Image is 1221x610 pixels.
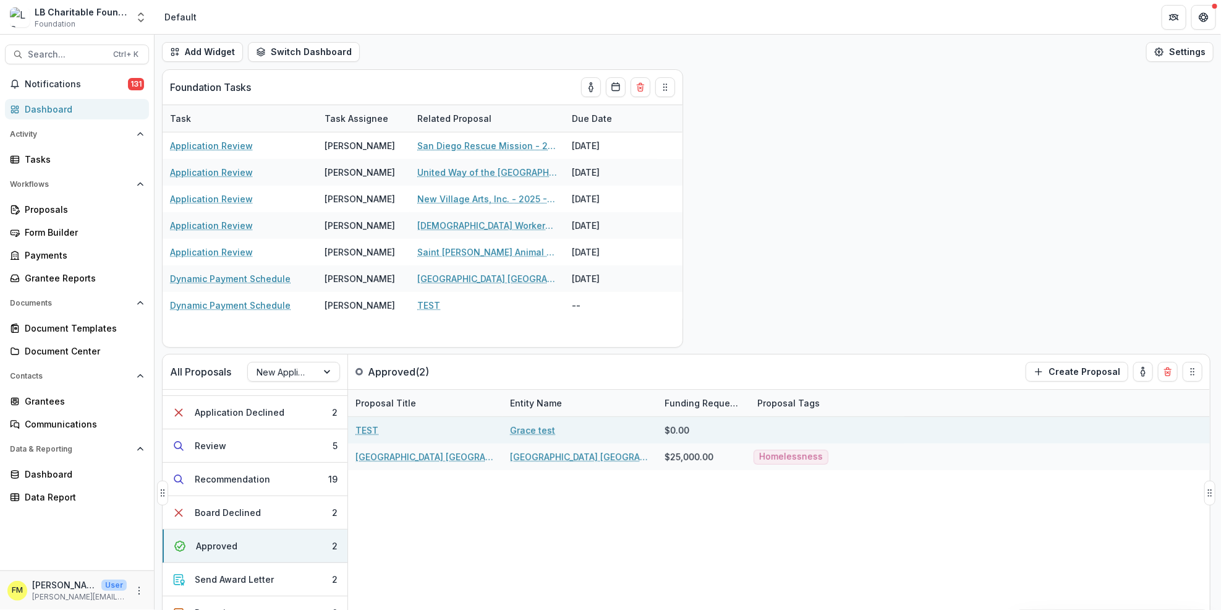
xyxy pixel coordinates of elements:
a: Document Templates [5,318,149,338]
div: Default [164,11,197,24]
div: Task Assignee [317,105,410,132]
div: 2 [332,573,338,586]
div: 2 [332,406,338,419]
button: Create Proposal [1026,362,1128,382]
a: Form Builder [5,222,149,243]
div: Proposals [25,203,139,216]
div: Task [163,112,198,125]
div: 2 [332,506,338,519]
div: Grantees [25,395,139,408]
div: $0.00 [665,424,689,437]
div: [PERSON_NAME] [325,166,395,179]
a: Tasks [5,149,149,170]
button: Partners [1162,5,1186,30]
div: [DATE] [564,239,657,265]
div: Entity Name [503,397,569,410]
a: San Diego Rescue Mission - 2025 - Grant Funding Request Requirements and Questionnaires [417,139,557,152]
div: $25,000.00 [665,450,713,463]
a: [DEMOGRAPHIC_DATA] Workers of [PERSON_NAME] - 2025 - Inquiry Form [417,219,557,232]
button: Switch Dashboard [248,42,360,62]
div: Send Award Letter [195,573,274,586]
span: Search... [28,49,106,60]
div: Recommendation [195,473,270,486]
button: Delete card [631,77,650,97]
button: Drag [1204,481,1215,505]
button: Get Help [1191,5,1216,30]
div: Related Proposal [410,105,564,132]
a: United Way of the [GEOGRAPHIC_DATA] Area - 2025 - Inquiry Form [417,166,557,179]
div: [DATE] [564,159,657,186]
p: [PERSON_NAME][EMAIL_ADDRESS][DOMAIN_NAME] [32,591,127,603]
button: Open Contacts [5,366,149,386]
a: Payments [5,245,149,265]
div: [PERSON_NAME] [325,246,395,259]
p: [PERSON_NAME] [32,578,96,591]
div: [PERSON_NAME] [325,272,395,285]
button: Open Activity [5,124,149,144]
p: All Proposals [170,364,231,379]
div: [PERSON_NAME] [325,139,395,152]
span: 131 [128,78,144,90]
img: LB Charitable Foundation [10,7,30,27]
a: Dynamic Payment Schedule [170,272,291,285]
button: Review5 [163,429,347,463]
div: Data Report [25,491,139,504]
div: Form Builder [25,226,139,239]
div: LB Charitable Foundation [35,6,127,19]
div: Document Templates [25,322,139,335]
button: Board Declined2 [163,496,347,530]
div: Document Center [25,345,139,358]
a: Application Review [170,246,253,259]
p: User [101,580,127,591]
div: Due Date [564,105,657,132]
div: Proposal Title [348,390,503,416]
div: [DATE] [564,186,657,212]
a: New Village Arts, Inc. - 2025 - Grant Funding Request Requirements and Questionnaires - New Appli... [417,192,557,205]
a: Grantees [5,391,149,411]
div: Tasks [25,153,139,166]
button: Drag [655,77,675,97]
a: Data Report [5,487,149,507]
button: Delete card [1158,362,1178,382]
div: Task [163,105,317,132]
a: Application Review [170,219,253,232]
div: Dashboard [25,103,139,116]
nav: breadcrumb [160,8,202,26]
div: Funding Requested [657,390,750,416]
span: Homelessness [759,452,823,462]
div: Dashboard [25,468,139,481]
div: Funding Requested [657,397,750,410]
p: Foundation Tasks [170,80,251,95]
a: Proposals [5,199,149,220]
button: Open Data & Reporting [5,439,149,459]
div: Francisca Mendoza [12,586,23,595]
div: Proposal Tags [750,397,827,410]
div: [PERSON_NAME] [325,219,395,232]
button: Settings [1146,42,1214,62]
a: Application Review [170,166,253,179]
div: [DATE] [564,132,657,159]
a: [GEOGRAPHIC_DATA] [GEOGRAPHIC_DATA] [510,450,650,463]
span: Foundation [35,19,75,30]
span: Activity [10,130,132,139]
div: Ctrl + K [111,48,141,61]
button: Approved2 [163,530,347,563]
button: Calendar [606,77,626,97]
div: 5 [333,439,338,452]
div: Proposal Tags [750,390,904,416]
div: Application Declined [195,406,284,419]
a: Communications [5,414,149,434]
a: Application Review [170,192,253,205]
div: [PERSON_NAME] [325,192,395,205]
button: Open Workflows [5,174,149,194]
span: Notifications [25,79,128,90]
button: Drag [1183,362,1202,382]
div: Review [195,439,226,452]
a: TEST [417,299,440,312]
a: TEST [355,424,378,437]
